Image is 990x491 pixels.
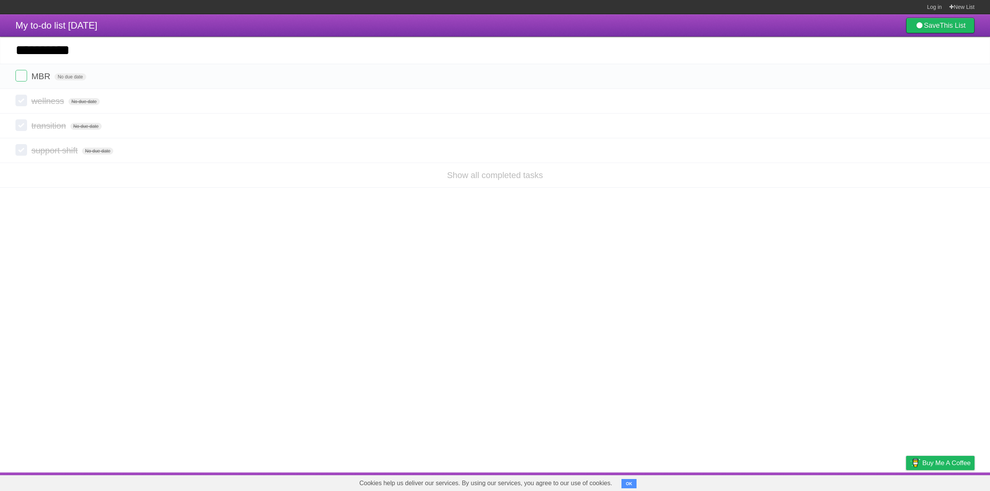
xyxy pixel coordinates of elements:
span: No due date [70,123,102,130]
label: Done [15,119,27,131]
b: This List [940,22,966,29]
a: Suggest a feature [926,474,975,489]
span: Cookies help us deliver our services. By using our services, you agree to our use of cookies. [352,476,620,491]
a: Privacy [896,474,916,489]
a: Terms [870,474,887,489]
span: transition [31,121,68,131]
a: About [803,474,819,489]
label: Done [15,70,27,82]
span: support shift [31,146,80,155]
span: No due date [68,98,100,105]
span: No due date [55,73,86,80]
span: Buy me a coffee [922,456,971,470]
span: wellness [31,96,66,106]
a: Developers [829,474,860,489]
a: Buy me a coffee [906,456,975,470]
a: Show all completed tasks [447,170,543,180]
label: Done [15,144,27,156]
button: OK [621,479,637,488]
span: My to-do list [DATE] [15,20,97,31]
a: SaveThis List [906,18,975,33]
img: Buy me a coffee [910,456,920,469]
span: No due date [82,148,113,155]
span: MBR [31,71,52,81]
label: Done [15,95,27,106]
